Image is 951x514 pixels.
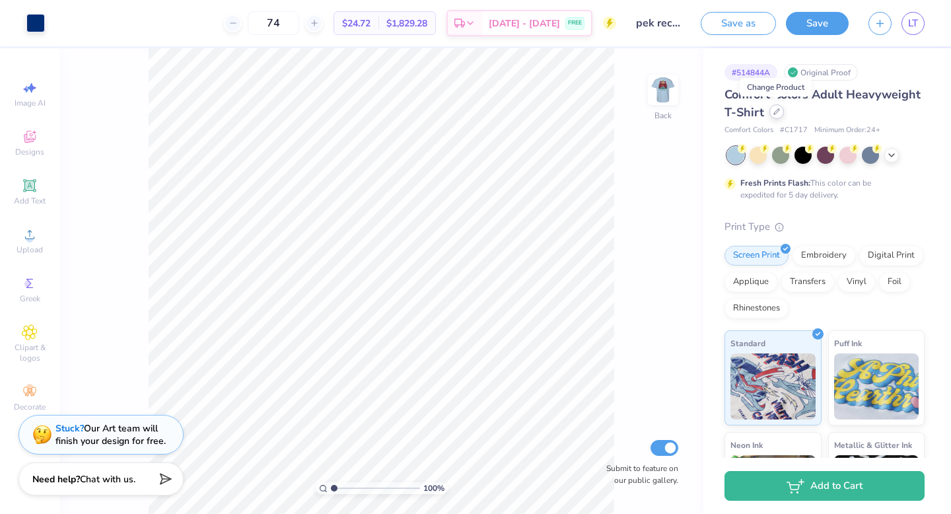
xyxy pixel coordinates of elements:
[724,299,789,318] div: Rhinestones
[386,17,427,30] span: $1,829.28
[248,11,299,35] input: – –
[730,336,765,350] span: Standard
[740,78,812,96] div: Change Product
[55,422,166,447] div: Our Art team will finish your design for free.
[780,125,808,136] span: # C1717
[814,125,880,136] span: Minimum Order: 24 +
[834,438,912,452] span: Metallic & Glitter Ink
[14,402,46,412] span: Decorate
[17,244,43,255] span: Upload
[901,12,925,35] a: LT
[879,272,910,292] div: Foil
[15,147,44,157] span: Designs
[740,177,903,201] div: This color can be expedited for 5 day delivery.
[834,353,919,420] img: Puff Ink
[20,293,40,304] span: Greek
[730,438,763,452] span: Neon Ink
[859,246,923,266] div: Digital Print
[784,64,858,81] div: Original Proof
[786,12,849,35] button: Save
[489,17,560,30] span: [DATE] - [DATE]
[55,422,84,435] strong: Stuck?
[342,17,370,30] span: $24.72
[654,110,672,122] div: Back
[730,353,816,420] img: Standard
[724,246,789,266] div: Screen Print
[908,16,918,31] span: LT
[838,272,875,292] div: Vinyl
[724,125,773,136] span: Comfort Colors
[724,64,777,81] div: # 514844A
[423,482,444,494] span: 100 %
[568,18,582,28] span: FREE
[834,336,862,350] span: Puff Ink
[626,10,691,36] input: Untitled Design
[14,196,46,206] span: Add Text
[80,473,135,486] span: Chat with us.
[7,342,53,363] span: Clipart & logos
[15,98,46,108] span: Image AI
[724,219,925,235] div: Print Type
[701,12,776,35] button: Save as
[781,272,834,292] div: Transfers
[32,473,80,486] strong: Need help?
[792,246,855,266] div: Embroidery
[740,178,810,188] strong: Fresh Prints Flash:
[599,462,678,486] label: Submit to feature on our public gallery.
[650,77,676,103] img: Back
[724,272,777,292] div: Applique
[724,471,925,501] button: Add to Cart
[724,87,921,120] span: Comfort Colors Adult Heavyweight T-Shirt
